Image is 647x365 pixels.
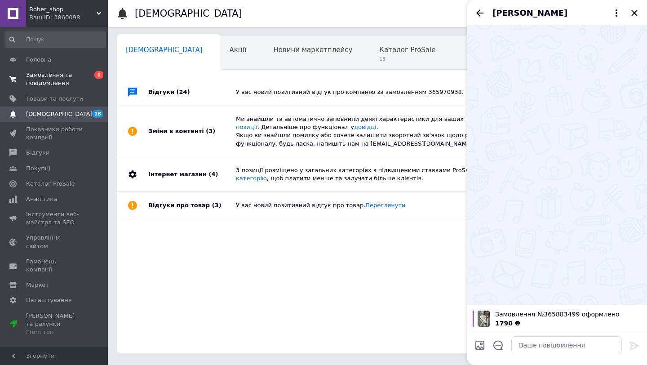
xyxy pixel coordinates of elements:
[273,46,352,54] span: Новини маркетплейсу
[206,128,215,134] span: (3)
[379,46,435,54] span: Каталог ProSale
[354,124,377,130] a: довідці
[26,180,75,188] span: Каталог ProSale
[26,328,83,336] div: Prom топ
[177,89,190,95] span: (24)
[26,110,93,118] span: [DEMOGRAPHIC_DATA]
[236,88,539,96] div: У вас новий позитивний відгук про компанію за замовленням 365970938.
[495,320,520,327] span: 1790 ₴
[26,258,83,274] span: Гаманець компанії
[492,7,567,19] span: [PERSON_NAME]
[26,281,49,289] span: Маркет
[148,106,236,157] div: Зміни в контенті
[478,311,490,327] img: 5381251516_w100_h100_krossovki-nike-sb.jpg
[26,195,57,203] span: Аналітика
[492,339,504,351] button: Відкрити шаблони відповідей
[26,56,51,64] span: Головна
[474,8,485,18] button: Назад
[236,201,539,209] div: У вас новий позитивний відгук про товар.
[94,71,103,79] span: 1
[26,165,50,173] span: Покупці
[126,46,203,54] span: [DEMOGRAPHIC_DATA]
[26,95,83,103] span: Товари та послуги
[26,234,83,250] span: Управління сайтом
[4,31,106,48] input: Пошук
[92,110,103,118] span: 16
[236,115,539,148] div: Ми знайшли та автоматично заповнили деякі характеристики для ваших товарів. . Детальніше про функ...
[212,202,222,209] span: (3)
[26,296,72,304] span: Налаштування
[495,310,642,319] span: Замовлення №365883499 оформлено
[26,125,83,142] span: Показники роботи компанії
[230,46,247,54] span: Акції
[236,166,539,182] div: 3 позиції розміщено у загальних категоріях з підвищеними ставками ProSale. , щоб платити менше та...
[629,8,640,18] button: Закрити
[26,71,83,87] span: Замовлення та повідомлення
[26,210,83,227] span: Інструменти веб-майстра та SEO
[148,192,236,219] div: Відгуки про товар
[379,56,435,62] span: 18
[26,149,49,157] span: Відгуки
[29,13,108,22] div: Ваш ID: 3860098
[208,171,218,178] span: (4)
[26,312,83,337] span: [PERSON_NAME] та рахунки
[135,8,242,19] h1: [DEMOGRAPHIC_DATA]
[148,79,236,106] div: Відгуки
[29,5,97,13] span: Bober_shop
[365,202,405,209] a: Переглянути
[148,157,236,191] div: Інтернет магазин
[236,167,505,182] a: Змініть їх категорію
[492,7,622,19] button: [PERSON_NAME]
